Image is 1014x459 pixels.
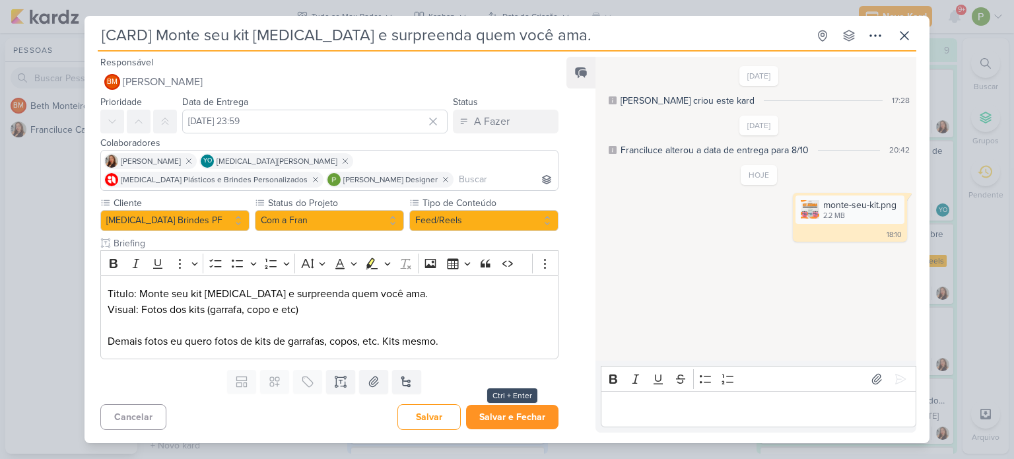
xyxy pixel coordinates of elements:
p: Titulo: Monte seu kit [MEDICAL_DATA] e surpreenda quem você ama. [108,286,551,302]
label: Responsável [100,57,153,68]
div: 17:28 [892,94,910,106]
img: yYAvEROXCOixI4wWGQzm3HBC091wWlce7LCEKlBS.png [801,200,819,219]
div: Editor editing area: main [601,391,916,427]
div: Beth criou este kard [621,94,755,108]
div: Beth Monteiro [104,74,120,90]
div: 18:10 [887,230,902,240]
label: Tipo de Conteúdo [421,196,558,210]
input: Select a date [182,110,448,133]
div: A Fazer [474,114,510,129]
button: BM [PERSON_NAME] [100,70,558,94]
div: Ctrl + Enter [487,388,537,403]
img: Allegra Plásticos e Brindes Personalizados [105,173,118,186]
div: Editor toolbar [601,366,916,392]
div: Este log é visível à todos no kard [609,146,617,154]
input: Texto sem título [111,236,558,250]
div: monte-seu-kit.png [795,195,904,224]
button: Feed/Reels [409,210,558,231]
label: Cliente [112,196,250,210]
input: Kard Sem Título [98,24,808,48]
div: Editor editing area: main [100,275,558,359]
button: Salvar e Fechar [466,405,558,429]
label: Status [453,96,478,108]
div: Franciluce alterou a data de entrega para 8/10 [621,143,809,157]
div: Editor toolbar [100,250,558,276]
span: [PERSON_NAME] [123,74,203,90]
div: Colaboradores [100,136,558,150]
label: Status do Projeto [267,196,404,210]
div: Este log é visível à todos no kard [609,96,617,104]
img: Franciluce Carvalho [105,155,118,168]
span: [MEDICAL_DATA] Plásticos e Brindes Personalizados [121,174,308,186]
button: [MEDICAL_DATA] Brindes PF [100,210,250,231]
span: [MEDICAL_DATA][PERSON_NAME] [217,155,337,167]
div: monte-seu-kit.png [823,198,896,212]
label: Data de Entrega [182,96,248,108]
button: A Fazer [453,110,558,133]
div: Yasmin Oliveira [201,155,214,168]
button: Cancelar [100,404,166,430]
p: Visual: Fotos dos kits (garrafa, copo e etc) [108,302,551,318]
label: Prioridade [100,96,142,108]
div: 2.2 MB [823,211,896,221]
div: 20:42 [889,144,910,156]
input: Buscar [456,172,555,188]
img: Paloma Paixão Designer [327,173,341,186]
span: [PERSON_NAME] Designer [343,174,438,186]
button: Salvar [397,404,461,430]
span: [PERSON_NAME] [121,155,181,167]
p: Demais fotos eu quero fotos de kits de garrafas, copos, etc. Kits mesmo. [108,334,551,349]
p: BM [107,79,118,86]
p: YO [203,158,212,164]
button: Com a Fran [255,210,404,231]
